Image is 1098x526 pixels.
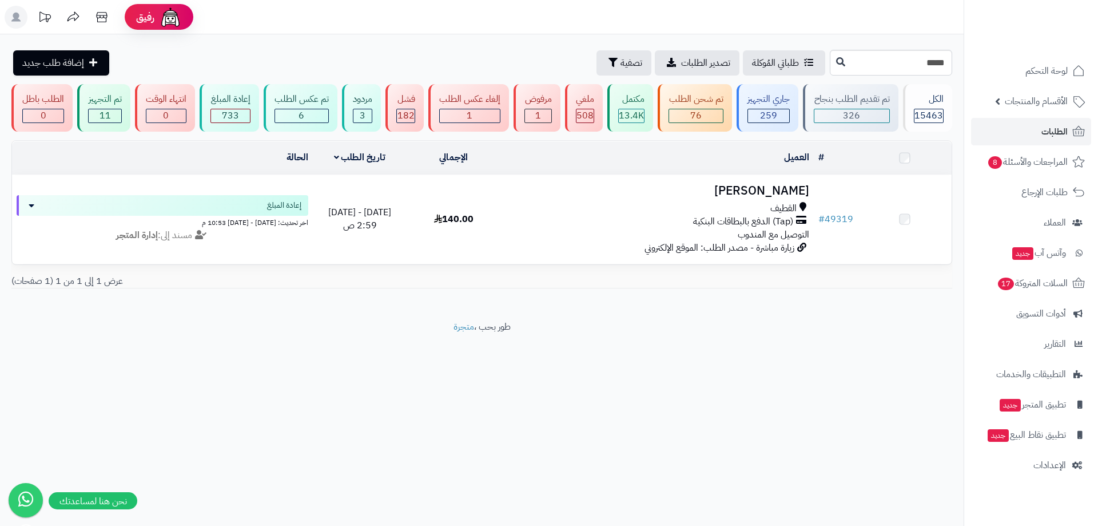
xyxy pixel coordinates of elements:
[998,397,1066,413] span: تطبيق المتجر
[353,109,372,122] div: 3
[1016,306,1066,322] span: أدوات التسويق
[971,270,1091,297] a: السلات المتروكة17
[760,109,777,122] span: 259
[524,93,551,106] div: مرفوض
[997,275,1068,291] span: السلات المتروكة
[655,84,734,132] a: تم شحن الطلب 76
[328,205,391,232] span: [DATE] - [DATE] 2:59 ص
[8,229,317,242] div: مسند إلى:
[525,109,551,122] div: 1
[116,228,158,242] strong: إدارة المتجر
[275,109,328,122] div: 6
[360,109,365,122] span: 3
[397,109,414,122] div: 182
[690,109,702,122] span: 76
[440,109,500,122] div: 1
[645,241,794,255] span: زيارة مباشرة - مصدر الطلب: الموقع الإلكتروني
[23,109,63,122] div: 0
[1041,124,1068,140] span: الطلبات
[1005,93,1068,109] span: الأقسام والمنتجات
[814,93,889,106] div: تم تقديم الطلب بنجاح
[818,151,824,164] a: #
[620,56,642,70] span: تصفية
[971,209,1091,236] a: العملاء
[535,109,541,122] span: 1
[619,109,644,122] div: 13357
[996,366,1066,382] span: التطبيقات والخدمات
[914,93,944,106] div: الكل
[987,154,1068,170] span: المراجعات والأسئلة
[30,6,59,31] a: تحديثات المنصة
[88,93,121,106] div: تم التجهيز
[988,156,1002,169] span: 8
[197,84,261,132] a: إعادة المبلغ 733
[17,216,308,228] div: اخر تحديث: [DATE] - [DATE] 10:53 م
[1000,399,1021,412] span: جديد
[748,109,789,122] div: 259
[340,84,383,132] a: مردود 3
[1011,245,1066,261] span: وآتس آب
[41,109,46,122] span: 0
[397,109,415,122] span: 182
[605,84,655,132] a: مكتمل 13.4K
[971,179,1091,206] a: طلبات الإرجاع
[596,50,651,76] button: تصفية
[971,118,1091,145] a: الطلبات
[211,109,249,122] div: 733
[506,184,809,197] h3: [PERSON_NAME]
[901,84,954,132] a: الكل15463
[971,330,1091,358] a: التقارير
[146,109,186,122] div: 0
[576,109,594,122] span: 508
[843,109,860,122] span: 326
[22,93,64,106] div: الطلب باطل
[434,212,474,226] span: 140.00
[563,84,605,132] a: ملغي 508
[133,84,197,132] a: انتهاء الوقت 0
[163,109,169,122] span: 0
[801,84,900,132] a: تم تقديم الطلب بنجاح 326
[693,215,793,228] span: (Tap) الدفع بالبطاقات البنكية
[146,93,186,106] div: انتهاء الوقت
[747,93,790,106] div: جاري التجهيز
[453,320,474,334] a: متجرة
[334,151,386,164] a: تاريخ الطلب
[383,84,425,132] a: فشل 182
[9,84,75,132] a: الطلب باطل 0
[971,300,1091,327] a: أدوات التسويق
[619,109,644,122] span: 13.4K
[818,212,853,226] a: #49319
[3,275,482,288] div: عرض 1 إلى 1 من 1 (1 صفحات)
[914,109,943,122] span: 15463
[971,421,1091,449] a: تطبيق نقاط البيعجديد
[299,109,304,122] span: 6
[818,212,825,226] span: #
[267,200,301,211] span: إعادة المبلغ
[770,202,797,215] span: القطيف
[998,278,1014,290] span: 17
[396,93,415,106] div: فشل
[971,239,1091,267] a: وآتس آبجديد
[1044,215,1066,231] span: العملاء
[752,56,799,70] span: طلباتي المُوكلة
[618,93,645,106] div: مكتمل
[655,50,739,76] a: تصدير الطلبات
[576,93,594,106] div: ملغي
[22,56,84,70] span: إضافة طلب جديد
[274,93,329,106] div: تم عكس الطلب
[467,109,472,122] span: 1
[1012,247,1033,260] span: جديد
[681,56,730,70] span: تصدير الطلبات
[439,151,468,164] a: الإجمالي
[669,93,723,106] div: تم شحن الطلب
[814,109,889,122] div: 326
[210,93,250,106] div: إعادة المبلغ
[353,93,372,106] div: مردود
[89,109,121,122] div: 11
[75,84,132,132] a: تم التجهيز 11
[971,148,1091,176] a: المراجعات والأسئلة8
[261,84,340,132] a: تم عكس الطلب 6
[222,109,239,122] span: 733
[988,429,1009,442] span: جديد
[1021,184,1068,200] span: طلبات الإرجاع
